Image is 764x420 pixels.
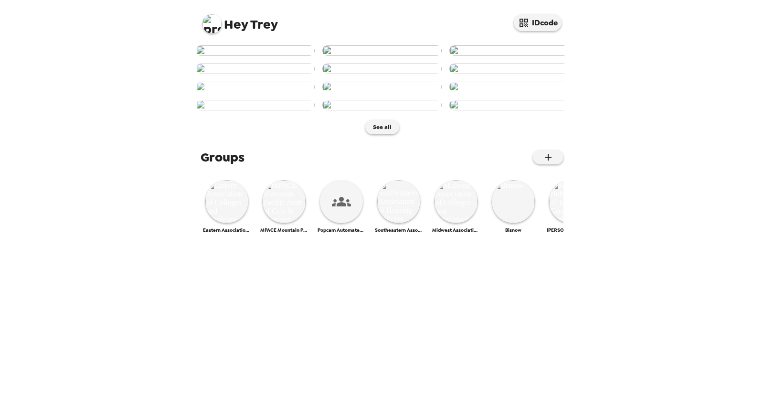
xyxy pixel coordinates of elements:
[196,82,315,92] img: user-266981
[322,100,441,110] img: user-265090
[492,180,535,223] img: Bisnow
[318,227,365,233] span: Popcam Automated Testing
[205,180,248,223] img: Eastern Association of Colleges and Employers
[365,120,399,134] button: See all
[196,100,315,110] img: user-265956
[263,180,306,223] img: MPACE Mountain Pacific Assn of Cols & Employs
[375,227,423,233] span: Southeastern Association of Housing Officers
[196,64,315,74] img: user-267095
[196,45,315,56] img: user-280581
[432,227,480,233] span: Midwest Association of Colleges and Employers
[549,180,592,223] img: Rose-Hulman Inst of Tech - Career Services
[224,16,248,33] span: Hey
[435,180,477,223] img: Midwest Association of Colleges and Employers
[449,100,568,110] img: user-264953
[202,10,278,31] span: Trey
[322,45,441,56] img: user-268499
[203,227,251,233] span: Eastern Association of Colleges and Employers
[322,64,441,74] img: user-267094
[449,45,568,56] img: user-267107
[202,14,222,33] img: profile pic
[514,14,562,31] button: IDcode
[322,82,441,92] img: user-266587
[449,82,568,92] img: user-266066
[201,149,244,166] span: Groups
[547,227,594,233] span: [PERSON_NAME] Inst of Tech - Career Services
[505,227,521,233] span: Bisnow
[377,180,420,223] img: Southeastern Association of Housing Officers
[260,227,308,233] span: MPACE Mountain Pacific Assn of Cols & Employs
[449,64,568,74] img: user-267011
